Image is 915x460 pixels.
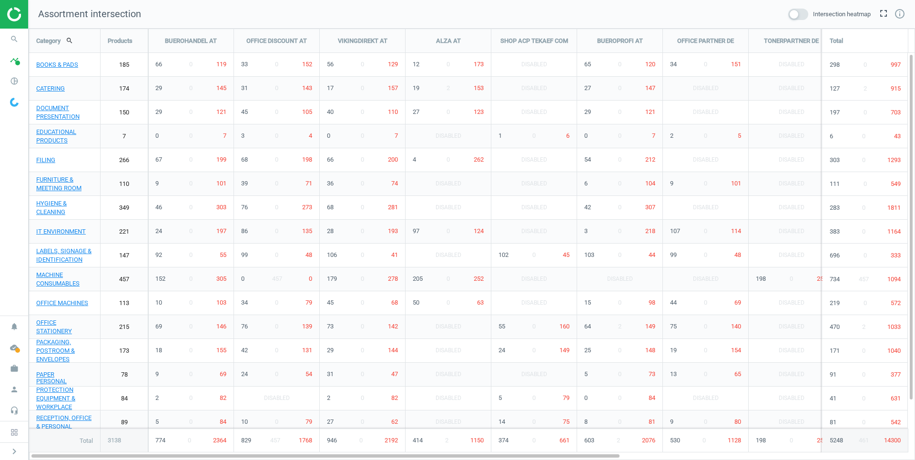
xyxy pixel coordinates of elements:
[693,77,719,100] span: Disabled
[738,132,741,139] span: 5
[498,132,502,139] span: 1
[101,124,148,148] a: 7
[887,156,901,164] span: 1293
[447,227,450,235] span: 0
[241,132,244,139] span: 3
[670,132,673,139] span: 2
[275,251,278,258] span: 0
[521,220,547,243] span: Disabled
[862,156,865,164] span: 0
[29,363,100,387] a: PAPER
[474,61,484,68] span: 173
[101,220,148,244] a: 221
[693,148,719,172] span: Disabled
[693,101,719,124] span: Disabled
[894,132,901,141] span: 43
[155,84,162,92] span: 29
[830,275,840,284] span: 734
[101,29,148,53] div: Products
[779,124,804,148] span: Disabled
[436,244,461,267] span: Disabled
[361,180,364,187] span: 0
[618,156,621,163] span: 0
[29,29,100,52] div: Category
[645,84,655,92] span: 147
[779,291,804,315] span: Disabled
[652,132,655,139] span: 7
[584,251,594,258] span: 103
[305,251,312,258] span: 48
[5,72,23,90] i: pie_chart_outlined
[474,108,484,115] span: 123
[474,275,484,282] span: 252
[361,299,364,306] span: 0
[830,156,840,164] span: 303
[749,29,834,53] div: TONERPARTNER DE
[779,220,804,243] span: Disabled
[693,196,719,219] span: Disabled
[734,299,741,306] span: 69
[388,108,398,115] span: 110
[29,339,100,363] a: PACKAGING, POSTROOM & ENVELOPES
[391,299,398,306] span: 68
[10,98,19,107] img: wGWNvw8QSZomAAAAABJRU5ErkJggg==
[862,132,865,141] span: 0
[155,227,162,235] span: 24
[302,61,312,68] span: 152
[413,84,419,92] span: 19
[477,299,484,306] span: 63
[566,132,569,139] span: 6
[155,204,162,211] span: 46
[704,61,707,68] span: 0
[645,61,655,68] span: 120
[275,61,278,68] span: 0
[584,132,588,139] span: 0
[309,275,312,282] span: 0
[891,251,901,260] span: 333
[395,132,398,139] span: 7
[241,299,248,306] span: 34
[241,108,248,115] span: 45
[29,410,100,434] a: RECEPTION, OFFICE & PERSONAL
[645,227,655,235] span: 218
[447,275,450,282] span: 0
[29,267,100,291] a: MACHINE CONSUMABLES
[693,267,719,291] span: Disabled
[388,227,398,235] span: 193
[618,180,621,187] span: 0
[563,251,569,258] span: 45
[5,51,23,69] i: timeline
[891,61,901,69] span: 997
[670,299,677,306] span: 44
[327,132,330,139] span: 0
[101,53,148,77] a: 185
[101,387,148,410] a: 84
[704,180,707,187] span: 0
[406,29,491,53] div: ALZA AT
[327,299,334,306] span: 45
[241,275,244,282] span: 0
[29,244,100,267] a: LABELS, SIGNAGE & IDENTIFICATION
[436,172,461,195] span: Disabled
[830,84,840,93] span: 127
[155,275,165,282] span: 152
[234,29,319,53] div: OFFICE DISCOUNT AT
[320,29,405,53] div: VIKINGDIREKT AT
[779,244,804,267] span: Disabled
[302,156,312,163] span: 198
[577,29,662,53] div: BUEROPROFI AT
[830,108,840,117] span: 197
[532,251,536,258] span: 0
[327,180,334,187] span: 36
[189,156,193,163] span: 0
[189,180,193,187] span: 0
[498,251,508,258] span: 102
[189,108,193,115] span: 0
[189,275,193,282] span: 0
[618,251,621,258] span: 0
[413,227,419,235] span: 97
[361,156,364,163] span: 0
[388,61,398,68] span: 129
[584,61,591,68] span: 65
[275,132,278,139] span: 0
